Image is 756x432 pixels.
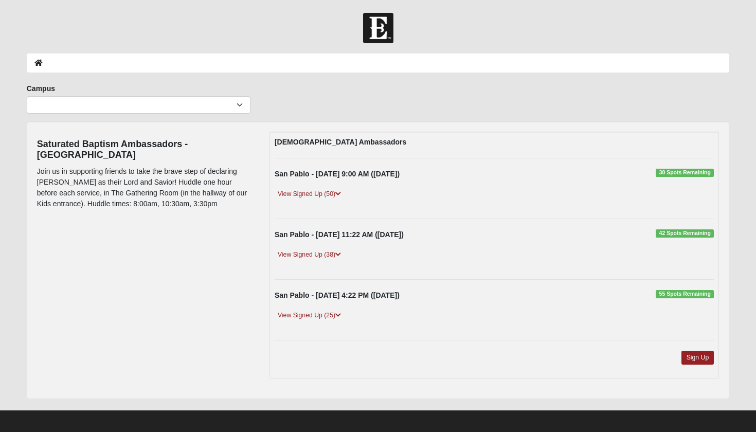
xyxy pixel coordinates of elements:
[656,169,714,177] span: 30 Spots Remaining
[656,229,714,238] span: 42 Spots Remaining
[275,310,344,321] a: View Signed Up (25)
[275,189,344,200] a: View Signed Up (50)
[363,13,393,43] img: Church of Eleven22 Logo
[275,249,344,260] a: View Signed Up (38)
[275,170,400,178] strong: San Pablo - [DATE] 9:00 AM ([DATE])
[37,166,254,209] p: Join us in supporting friends to take the brave step of declaring [PERSON_NAME] as their Lord and...
[27,83,55,94] label: Campus
[37,139,254,161] h4: Saturated Baptism Ambassadors - [GEOGRAPHIC_DATA]
[275,291,400,299] strong: San Pablo - [DATE] 4:22 PM ([DATE])
[275,230,404,239] strong: San Pablo - [DATE] 11:22 AM ([DATE])
[656,290,714,298] span: 55 Spots Remaining
[275,138,406,146] strong: [DEMOGRAPHIC_DATA] Ambassadors
[681,351,714,365] a: Sign Up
